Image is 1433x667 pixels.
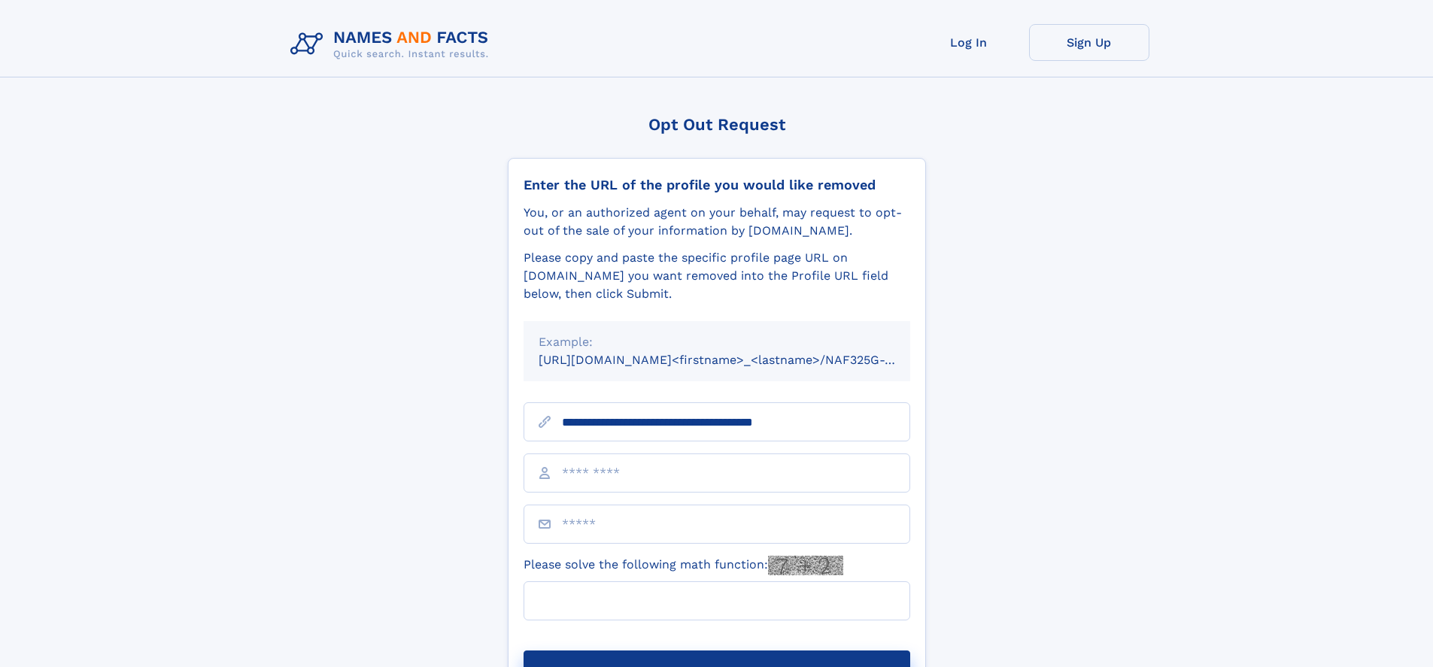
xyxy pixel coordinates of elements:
label: Please solve the following math function: [524,556,843,575]
a: Log In [909,24,1029,61]
div: Opt Out Request [508,115,926,134]
div: You, or an authorized agent on your behalf, may request to opt-out of the sale of your informatio... [524,204,910,240]
div: Please copy and paste the specific profile page URL on [DOMAIN_NAME] you want removed into the Pr... [524,249,910,303]
small: [URL][DOMAIN_NAME]<firstname>_<lastname>/NAF325G-xxxxxxxx [539,353,939,367]
div: Enter the URL of the profile you would like removed [524,177,910,193]
a: Sign Up [1029,24,1149,61]
div: Example: [539,333,895,351]
img: Logo Names and Facts [284,24,501,65]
